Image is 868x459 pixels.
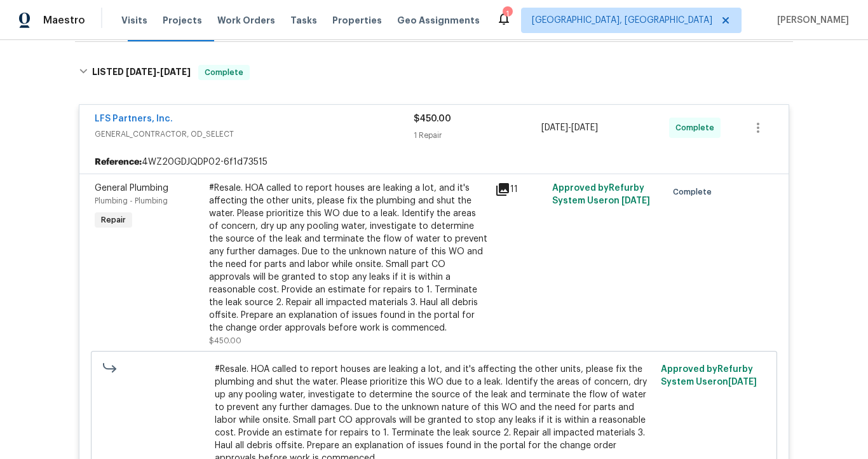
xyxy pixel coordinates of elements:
span: [DATE] [126,67,156,76]
span: Approved by Refurby System User on [552,184,650,205]
div: 4WZ20GDJQDP02-6f1d73515 [79,151,789,174]
span: Visits [121,14,147,27]
span: Maestro [43,14,85,27]
div: #Resale. HOA called to report houses are leaking a lot, and it's affecting the other units, pleas... [209,182,487,334]
span: - [126,67,191,76]
div: LISTED [DATE]-[DATE]Complete [75,52,793,93]
span: [DATE] [621,196,650,205]
span: Plumbing - Plumbing [95,197,168,205]
span: Work Orders [217,14,275,27]
span: Complete [675,121,719,134]
span: GENERAL_CONTRACTOR, OD_SELECT [95,128,414,140]
div: 1 Repair [414,129,541,142]
span: [GEOGRAPHIC_DATA], [GEOGRAPHIC_DATA] [532,14,712,27]
span: [DATE] [728,378,757,387]
span: Complete [200,66,248,79]
span: Geo Assignments [397,14,480,27]
a: LFS Partners, Inc. [95,114,173,123]
span: $450.00 [209,337,241,345]
span: General Plumbing [95,184,168,193]
b: Reference: [95,156,142,168]
span: Projects [163,14,202,27]
span: Complete [673,186,717,198]
span: $450.00 [414,114,451,123]
div: 11 [495,182,545,197]
span: Repair [96,214,131,226]
span: Tasks [290,16,317,25]
span: [DATE] [571,123,598,132]
span: [DATE] [160,67,191,76]
div: 1 [503,8,512,20]
span: - [541,121,598,134]
h6: LISTED [92,65,191,80]
span: Approved by Refurby System User on [661,365,757,387]
span: [PERSON_NAME] [772,14,849,27]
span: [DATE] [541,123,568,132]
span: Properties [332,14,382,27]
